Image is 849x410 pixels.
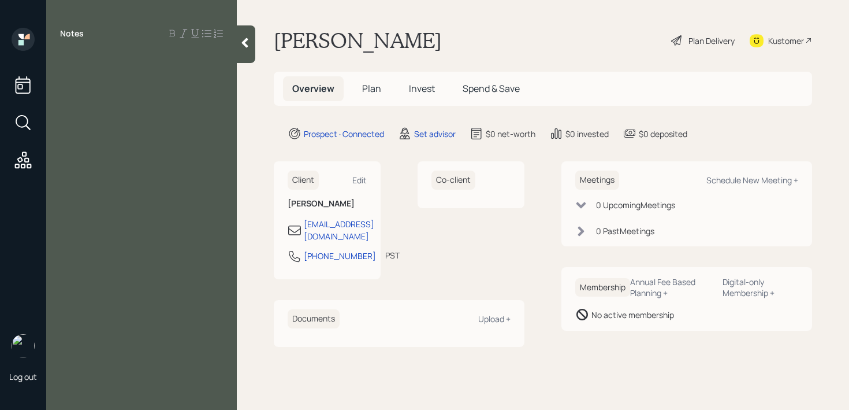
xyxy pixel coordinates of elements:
h6: Membership [575,278,630,297]
div: Edit [352,175,367,186]
span: Plan [362,82,381,95]
h6: Co-client [431,171,475,190]
div: Set advisor [414,128,456,140]
img: retirable_logo.png [12,334,35,357]
h6: Client [288,171,319,190]
div: $0 invested [565,128,609,140]
div: Kustomer [768,35,804,47]
div: 0 Upcoming Meeting s [596,199,675,211]
div: Prospect · Connected [304,128,384,140]
div: 0 Past Meeting s [596,225,654,237]
h1: [PERSON_NAME] [274,28,442,53]
div: Log out [9,371,37,382]
span: Invest [409,82,435,95]
div: Digital-only Membership + [723,276,798,298]
div: [EMAIL_ADDRESS][DOMAIN_NAME] [304,218,374,242]
div: $0 deposited [639,128,687,140]
label: Notes [60,28,84,39]
h6: [PERSON_NAME] [288,199,367,209]
span: Spend & Save [463,82,520,95]
span: Overview [292,82,334,95]
div: Schedule New Meeting + [706,175,798,186]
div: $0 net-worth [486,128,535,140]
div: Annual Fee Based Planning + [630,276,713,298]
h6: Documents [288,309,340,328]
div: Plan Delivery [688,35,735,47]
div: Upload + [478,313,511,324]
div: [PHONE_NUMBER] [304,250,376,262]
div: PST [385,249,400,261]
div: No active membership [591,309,674,321]
h6: Meetings [575,171,619,190]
